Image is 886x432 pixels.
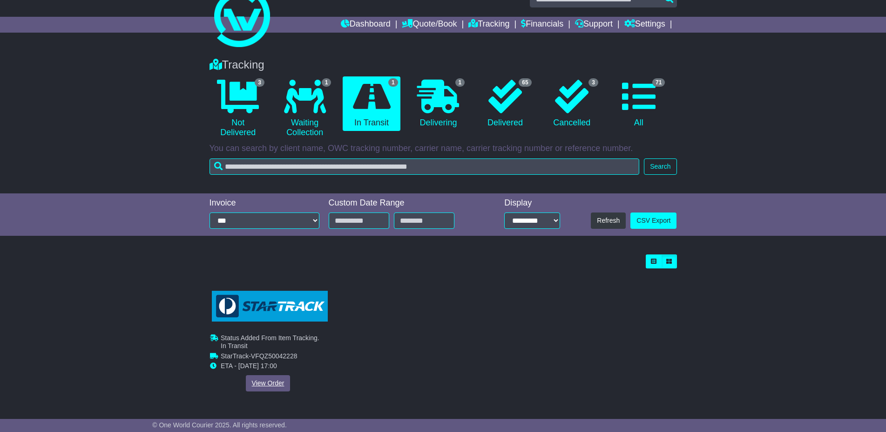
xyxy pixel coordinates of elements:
[255,78,264,87] span: 3
[276,76,333,141] a: 1 Waiting Collection
[575,17,613,33] a: Support
[250,352,297,360] span: VFQZ50042228
[588,78,598,87] span: 3
[341,17,391,33] a: Dashboard
[630,213,676,229] a: CSV Export
[504,198,560,208] div: Display
[652,78,665,87] span: 71
[210,76,267,141] a: 3 Not Delivered
[610,76,667,131] a: 71 All
[521,17,563,33] a: Financials
[519,78,531,87] span: 65
[343,76,400,131] a: 1 In Transit
[624,17,665,33] a: Settings
[221,363,277,370] span: ETA - [DATE] 17:00
[329,198,478,208] div: Custom Date Range
[468,17,509,33] a: Tracking
[211,291,327,322] img: GetCarrierServiceLogo
[476,76,534,131] a: 65 Delivered
[245,375,290,391] a: View Order
[210,144,677,154] p: You can search by client name, OWC tracking number, carrier name, carrier tracking number or refe...
[322,78,331,87] span: 1
[152,421,287,429] span: © One World Courier 2025. All rights reserved.
[221,352,326,363] td: -
[455,78,465,87] span: 1
[402,17,457,33] a: Quote/Book
[543,76,601,131] a: 3 Cancelled
[591,213,626,229] button: Refresh
[210,198,319,208] div: Invoice
[221,334,319,350] span: Status Added From Item Tracking. In Transit
[221,352,249,360] span: StarTrack
[644,158,676,175] button: Search
[205,58,682,72] div: Tracking
[410,76,467,131] a: 1 Delivering
[388,78,398,87] span: 1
